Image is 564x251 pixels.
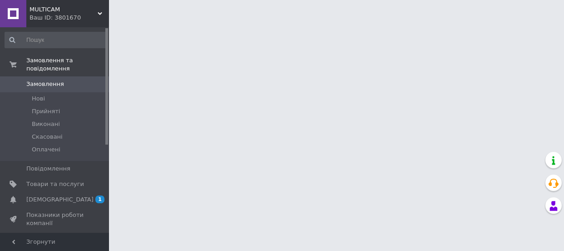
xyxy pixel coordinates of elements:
span: Виконані [32,120,60,128]
span: Скасовані [32,133,63,141]
span: Нові [32,95,45,103]
span: Прийняті [32,107,60,115]
span: [DEMOGRAPHIC_DATA] [26,196,94,204]
span: 1 [95,196,104,203]
span: Товари та послуги [26,180,84,188]
div: Ваш ID: 3801670 [30,14,109,22]
span: Замовлення [26,80,64,88]
span: Оплачені [32,146,60,154]
input: Пошук [5,32,107,48]
span: MULTICAM [30,5,98,14]
span: Повідомлення [26,165,70,173]
span: Замовлення та повідомлення [26,56,109,73]
span: Показники роботи компанії [26,211,84,227]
